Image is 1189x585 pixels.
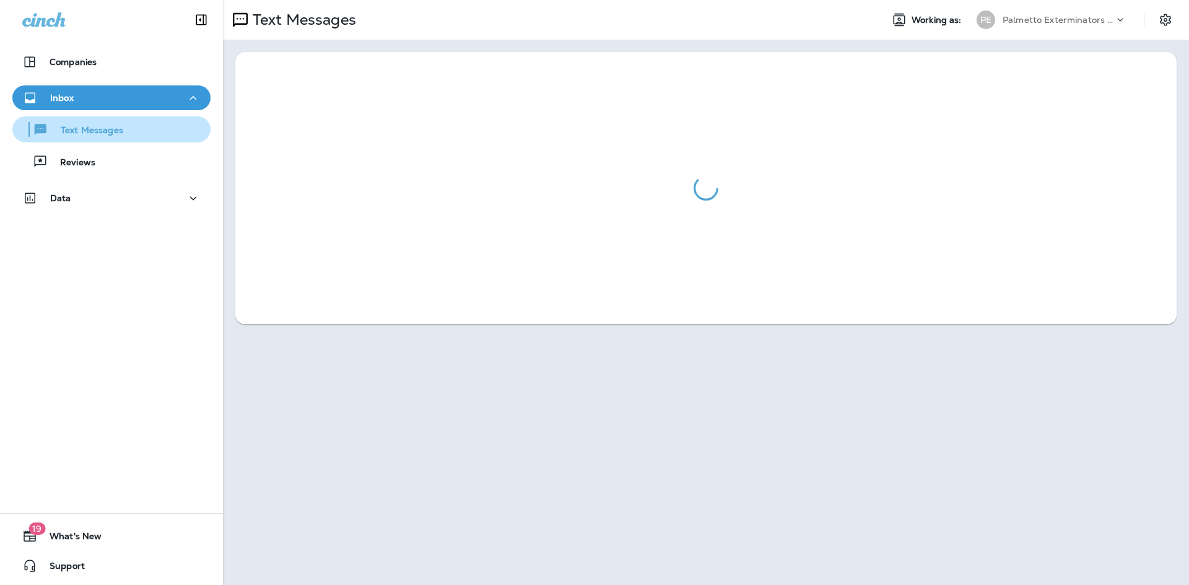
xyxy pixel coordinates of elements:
[912,15,964,25] span: Working as:
[184,7,219,32] button: Collapse Sidebar
[1003,15,1114,25] p: Palmetto Exterminators LLC
[37,561,85,576] span: Support
[12,186,211,210] button: Data
[50,93,74,103] p: Inbox
[48,157,95,169] p: Reviews
[1154,9,1177,31] button: Settings
[12,85,211,110] button: Inbox
[977,11,995,29] div: PE
[50,193,71,203] p: Data
[12,116,211,142] button: Text Messages
[12,524,211,548] button: 19What's New
[50,57,97,67] p: Companies
[28,522,45,535] span: 19
[37,531,102,546] span: What's New
[48,125,123,137] p: Text Messages
[12,553,211,578] button: Support
[248,11,356,29] p: Text Messages
[12,149,211,175] button: Reviews
[12,50,211,74] button: Companies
